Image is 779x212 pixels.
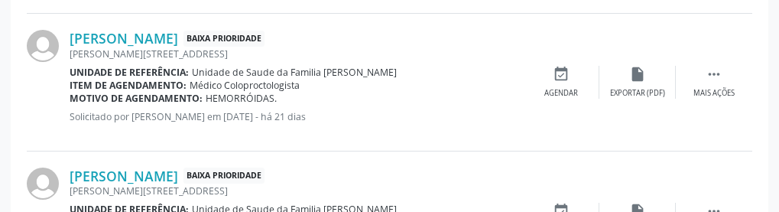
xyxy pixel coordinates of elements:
[70,110,523,123] p: Solicitado por [PERSON_NAME] em [DATE] - há 21 dias
[70,92,203,105] b: Motivo de agendamento:
[190,79,300,92] span: Médico Coloproctologista
[70,79,187,92] b: Item de agendamento:
[70,184,523,197] div: [PERSON_NAME][STREET_ADDRESS]
[27,30,59,62] img: img
[183,31,265,47] span: Baixa Prioridade
[706,66,722,83] i: 
[206,92,277,105] span: HEMORRÓIDAS.
[553,66,570,83] i: event_available
[183,168,265,184] span: Baixa Prioridade
[192,66,397,79] span: Unidade de Saude da Familia [PERSON_NAME]
[629,66,646,83] i: insert_drive_file
[70,47,523,60] div: [PERSON_NAME][STREET_ADDRESS]
[70,66,189,79] b: Unidade de referência:
[544,88,578,99] div: Agendar
[693,88,735,99] div: Mais ações
[70,168,178,184] a: [PERSON_NAME]
[610,88,665,99] div: Exportar (PDF)
[70,30,178,47] a: [PERSON_NAME]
